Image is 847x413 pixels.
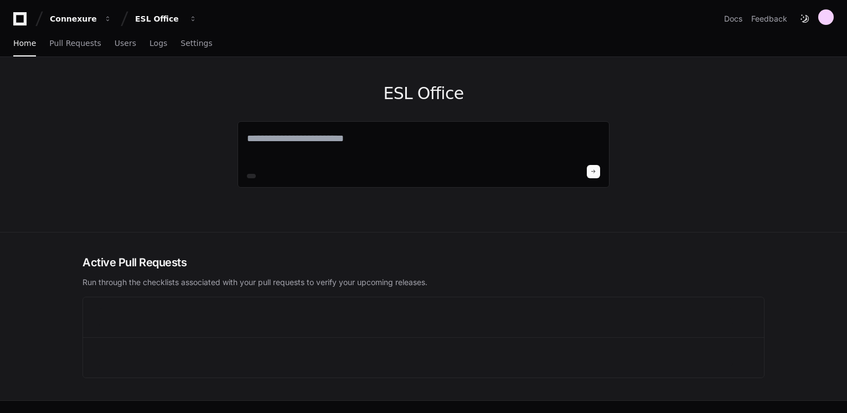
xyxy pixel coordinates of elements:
div: ESL Office [135,13,183,24]
span: Users [115,40,136,47]
span: Home [13,40,36,47]
a: Logs [149,31,167,56]
span: Settings [180,40,212,47]
button: Feedback [751,13,787,24]
a: Pull Requests [49,31,101,56]
span: Pull Requests [49,40,101,47]
button: ESL Office [131,9,202,29]
h1: ESL Office [237,84,610,104]
a: Home [13,31,36,56]
p: Run through the checklists associated with your pull requests to verify your upcoming releases. [82,277,765,288]
button: Connexure [45,9,116,29]
h2: Active Pull Requests [82,255,765,270]
a: Docs [724,13,742,24]
a: Users [115,31,136,56]
div: Connexure [50,13,97,24]
span: Logs [149,40,167,47]
a: Settings [180,31,212,56]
